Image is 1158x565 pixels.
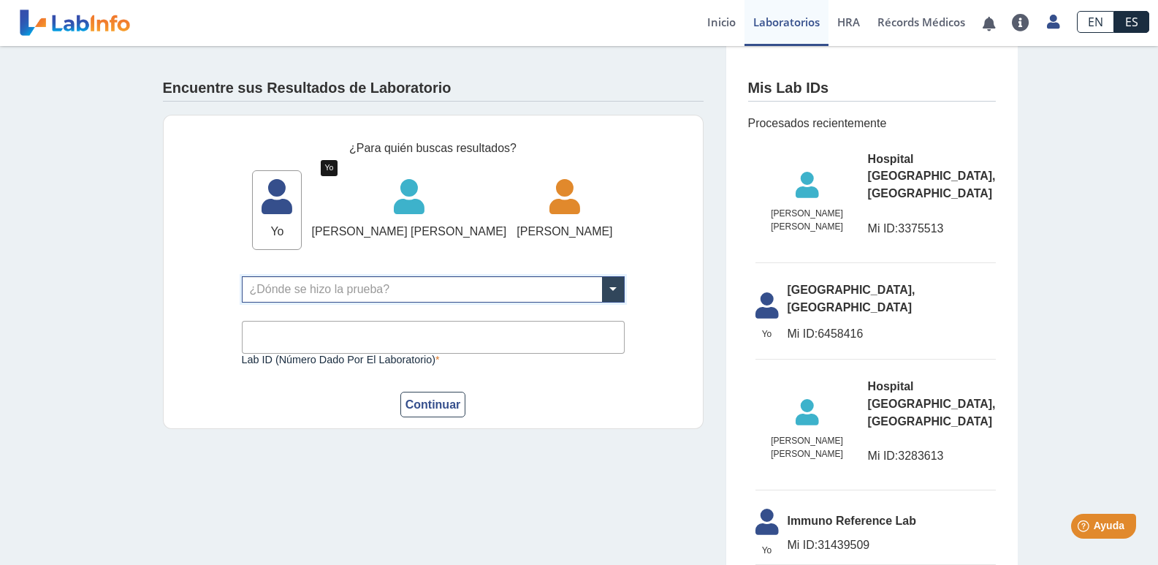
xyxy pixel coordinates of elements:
span: [PERSON_NAME] [PERSON_NAME] [747,207,868,233]
iframe: Help widget launcher [1028,508,1142,549]
h4: Mis Lab IDs [748,80,829,97]
span: [PERSON_NAME] [PERSON_NAME] [747,434,868,460]
span: Mi ID: [788,539,818,551]
span: 6458416 [788,325,996,343]
span: Hospital [GEOGRAPHIC_DATA], [GEOGRAPHIC_DATA] [868,378,996,431]
span: [GEOGRAPHIC_DATA], [GEOGRAPHIC_DATA] [788,281,996,316]
span: [PERSON_NAME] [517,223,612,240]
span: Mi ID: [868,450,899,462]
span: Mi ID: [788,327,818,340]
span: 31439509 [788,536,996,554]
span: Hospital [GEOGRAPHIC_DATA], [GEOGRAPHIC_DATA] [868,151,996,203]
span: HRA [837,15,860,29]
span: 3283613 [868,447,996,465]
span: Mi ID: [868,222,899,235]
label: Lab ID (número dado por el laboratorio) [242,354,625,365]
span: Yo [747,544,788,557]
div: Yo [321,160,338,176]
span: [PERSON_NAME] [PERSON_NAME] [311,223,506,240]
div: ¿Para quién buscas resultados? [242,140,625,157]
button: Continuar [400,392,466,417]
span: Immuno Reference Lab [788,512,996,530]
a: ES [1114,11,1149,33]
span: Procesados recientemente [748,115,996,132]
span: 3375513 [868,220,996,238]
a: EN [1077,11,1114,33]
span: Yo [747,327,788,341]
span: Yo [253,223,301,240]
h4: Encuentre sus Resultados de Laboratorio [163,80,452,97]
